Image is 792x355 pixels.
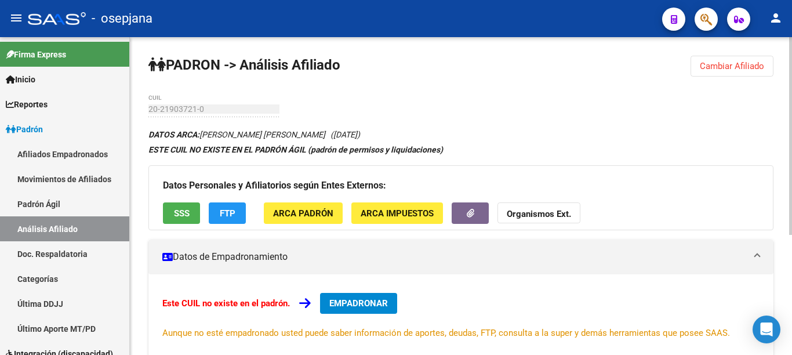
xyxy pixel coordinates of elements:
[6,48,66,61] span: Firma Express
[148,130,199,139] strong: DATOS ARCA:
[148,130,325,139] span: [PERSON_NAME] [PERSON_NAME]
[497,202,580,224] button: Organismos Ext.
[361,208,434,219] span: ARCA Impuestos
[264,202,343,224] button: ARCA Padrón
[162,298,290,309] strong: Este CUIL no existe en el padrón.
[174,208,190,219] span: SSS
[753,316,780,343] div: Open Intercom Messenger
[163,202,200,224] button: SSS
[6,123,43,136] span: Padrón
[330,130,360,139] span: ([DATE])
[320,293,397,314] button: EMPADRONAR
[769,11,783,25] mat-icon: person
[6,73,35,86] span: Inicio
[209,202,246,224] button: FTP
[162,251,746,263] mat-panel-title: Datos de Empadronamiento
[351,202,443,224] button: ARCA Impuestos
[507,209,571,219] strong: Organismos Ext.
[329,298,388,309] span: EMPADRONAR
[6,98,48,111] span: Reportes
[162,328,730,338] span: Aunque no esté empadronado usted puede saber información de aportes, deudas, FTP, consulta a la s...
[148,240,773,274] mat-expansion-panel-header: Datos de Empadronamiento
[163,178,759,194] h3: Datos Personales y Afiliatorios según Entes Externos:
[220,208,235,219] span: FTP
[148,57,340,73] strong: PADRON -> Análisis Afiliado
[691,56,773,77] button: Cambiar Afiliado
[273,208,333,219] span: ARCA Padrón
[92,6,152,31] span: - osepjana
[9,11,23,25] mat-icon: menu
[148,145,443,154] strong: ESTE CUIL NO EXISTE EN EL PADRÓN ÁGIL (padrón de permisos y liquidaciones)
[700,61,764,71] span: Cambiar Afiliado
